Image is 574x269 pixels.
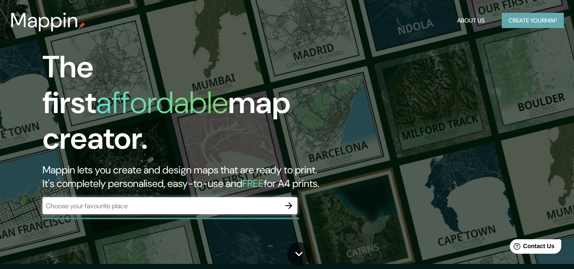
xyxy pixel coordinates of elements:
[42,201,280,211] input: Choose your favourite place
[96,83,228,122] h1: affordable
[454,13,488,28] button: About Us
[498,236,565,260] iframe: Help widget launcher
[242,177,264,190] h5: FREE
[42,49,330,163] h1: The first map creator.
[10,8,79,32] h3: Mappin
[79,22,85,29] img: mappin-pin
[42,163,330,190] h2: Mappin lets you create and design maps that are ready to print. It's completely personalised, eas...
[502,13,564,28] button: Create yourmap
